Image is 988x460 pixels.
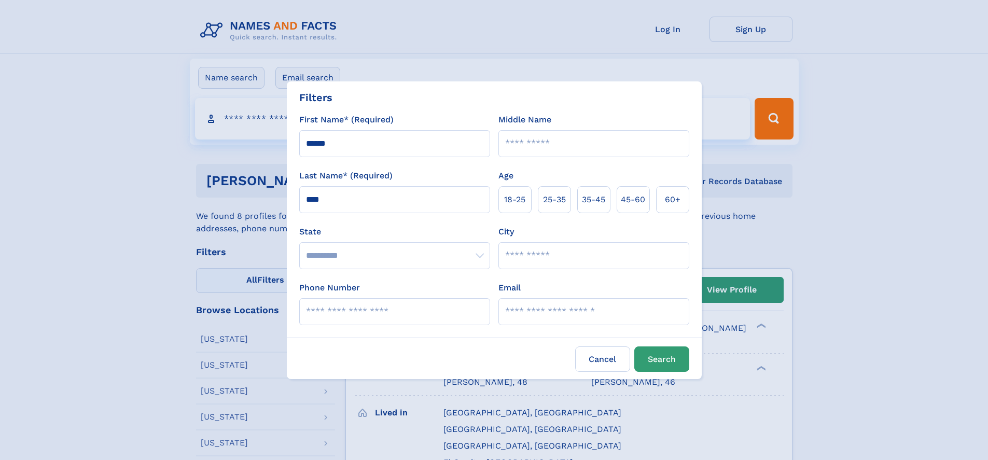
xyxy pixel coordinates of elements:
label: State [299,226,490,238]
label: Last Name* (Required) [299,170,393,182]
label: Email [498,282,521,294]
span: 18‑25 [504,193,525,206]
button: Search [634,346,689,372]
label: Age [498,170,513,182]
label: City [498,226,514,238]
div: Filters [299,90,332,105]
label: First Name* (Required) [299,114,394,126]
label: Phone Number [299,282,360,294]
span: 60+ [665,193,680,206]
label: Cancel [575,346,630,372]
span: 45‑60 [621,193,645,206]
span: 25‑35 [543,193,566,206]
label: Middle Name [498,114,551,126]
span: 35‑45 [582,193,605,206]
